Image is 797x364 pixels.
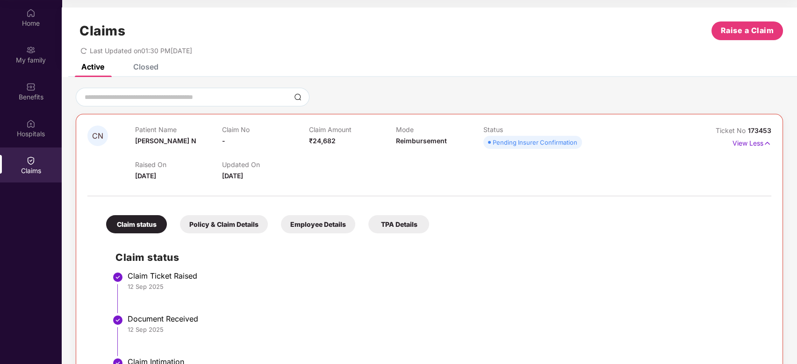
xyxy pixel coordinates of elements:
[135,161,222,168] p: Raised On
[222,126,309,133] p: Claim No
[133,62,158,71] div: Closed
[81,62,104,71] div: Active
[135,172,156,180] span: [DATE]
[128,271,762,280] div: Claim Ticket Raised
[732,136,771,148] p: View Less
[222,161,309,168] p: Updated On
[128,282,762,291] div: 12 Sep 2025
[716,126,748,134] span: Ticket No
[721,25,774,36] span: Raise a Claim
[309,126,396,133] p: Claim Amount
[26,45,36,55] img: svg+xml;base64,PHN2ZyB3aWR0aD0iMjAiIGhlaWdodD0iMjAiIHZpZXdCb3g9IjAgMCAyMCAyMCIgZmlsbD0ibm9uZSIgeG...
[26,156,36,165] img: svg+xml;base64,PHN2ZyBpZD0iQ2xhaW0iIHhtbG5zPSJodHRwOi8vd3d3LnczLm9yZy8yMDAwL3N2ZyIgd2lkdGg9IjIwIi...
[493,138,577,147] div: Pending Insurer Confirmation
[112,315,123,326] img: svg+xml;base64,PHN2ZyBpZD0iU3RlcC1Eb25lLTMyeDMyIiB4bWxucz0iaHR0cDovL3d3dy53My5vcmcvMjAwMC9zdmciIH...
[396,137,447,145] span: Reimbursement
[92,132,103,140] span: CN
[135,137,196,145] span: [PERSON_NAME] N
[128,314,762,323] div: Document Received
[763,138,771,148] img: svg+xml;base64,PHN2ZyB4bWxucz0iaHR0cDovL3d3dy53My5vcmcvMjAwMC9zdmciIHdpZHRoPSIxNyIgaGVpZ2h0PSIxNy...
[180,215,268,233] div: Policy & Claim Details
[26,8,36,18] img: svg+xml;base64,PHN2ZyBpZD0iSG9tZSIgeG1sbnM9Imh0dHA6Ly93d3cudzMub3JnLzIwMDAvc3ZnIiB3aWR0aD0iMjAiIG...
[711,21,783,40] button: Raise a Claim
[80,47,87,55] span: redo
[748,126,771,134] span: 173453
[368,215,429,233] div: TPA Details
[222,137,225,145] span: -
[294,93,302,101] img: svg+xml;base64,PHN2ZyBpZD0iU2VhcmNoLTMyeDMyIiB4bWxucz0iaHR0cDovL3d3dy53My5vcmcvMjAwMC9zdmciIHdpZH...
[106,215,167,233] div: Claim status
[26,119,36,128] img: svg+xml;base64,PHN2ZyBpZD0iSG9zcGl0YWxzIiB4bWxucz0iaHR0cDovL3d3dy53My5vcmcvMjAwMC9zdmciIHdpZHRoPS...
[483,126,570,133] p: Status
[135,126,222,133] p: Patient Name
[128,325,762,334] div: 12 Sep 2025
[112,272,123,283] img: svg+xml;base64,PHN2ZyBpZD0iU3RlcC1Eb25lLTMyeDMyIiB4bWxucz0iaHR0cDovL3d3dy53My5vcmcvMjAwMC9zdmciIH...
[396,126,483,133] p: Mode
[90,47,192,55] span: Last Updated on 01:30 PM[DATE]
[115,250,762,265] h2: Claim status
[309,137,336,145] span: ₹24,682
[222,172,243,180] span: [DATE]
[26,82,36,91] img: svg+xml;base64,PHN2ZyBpZD0iQmVuZWZpdHMiIHhtbG5zPSJodHRwOi8vd3d3LnczLm9yZy8yMDAwL3N2ZyIgd2lkdGg9Ij...
[79,23,125,39] h1: Claims
[281,215,355,233] div: Employee Details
